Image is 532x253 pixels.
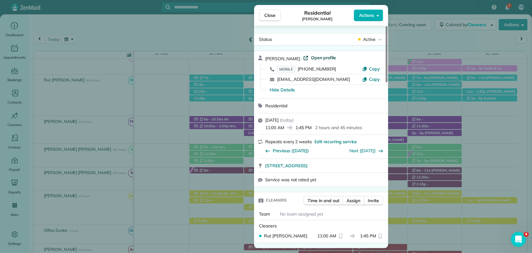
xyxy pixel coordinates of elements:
span: Copy [369,66,380,72]
span: Previous ([DATE]) [273,148,309,154]
span: Rut [PERSON_NAME] [264,233,307,239]
span: [PHONE_NUMBER] [298,66,336,72]
span: Service was not rated yet [265,177,316,183]
span: Time in and out [308,197,339,204]
button: Time in and out [304,196,343,205]
button: Close [259,9,281,21]
button: Next ([DATE]) [349,148,383,154]
button: Previous ([DATE]) [265,148,309,154]
span: 11:00 AM [317,233,336,239]
a: Open profile [303,55,336,61]
button: Invite [364,196,383,205]
button: Copy [362,76,380,82]
a: [STREET_ADDRESS] [265,163,384,169]
iframe: Intercom live chat [511,232,526,247]
span: 1:45 PM [295,124,312,131]
button: Hide Details [270,87,295,93]
span: Invite [368,197,379,204]
span: [PERSON_NAME] [265,56,300,61]
span: Repeats every 2 weeks [265,139,312,144]
p: 2 hours and 45 minutes [315,124,362,131]
span: Cleaners [266,197,287,203]
span: 4 [524,232,529,237]
span: Team [259,211,270,217]
span: Assign [347,197,360,204]
span: [PERSON_NAME] [302,17,333,22]
span: Cleaners [259,223,277,229]
span: Residential [265,103,287,109]
a: Next ([DATE]) [349,148,376,153]
span: Close [264,12,276,18]
span: [STREET_ADDRESS] [265,163,308,169]
span: ( today ) [280,117,294,123]
button: Assign [343,196,364,205]
span: [DATE] [265,117,279,123]
span: 1:45 PM [360,233,376,239]
button: Copy [362,66,380,72]
span: No team assigned yet [280,211,323,217]
a: MOBILE[PHONE_NUMBER] [277,66,336,72]
span: Actions [359,12,374,18]
span: Open profile [311,55,336,61]
span: · [300,56,304,61]
span: 11:00 AM [265,124,284,131]
span: Status [259,36,272,42]
span: Copy [369,76,380,82]
a: [EMAIL_ADDRESS][DOMAIN_NAME] [277,76,350,82]
span: Active [363,36,376,42]
span: Residential [304,9,331,17]
span: Edit recurring service [314,139,357,145]
span: MOBILE [277,66,295,72]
